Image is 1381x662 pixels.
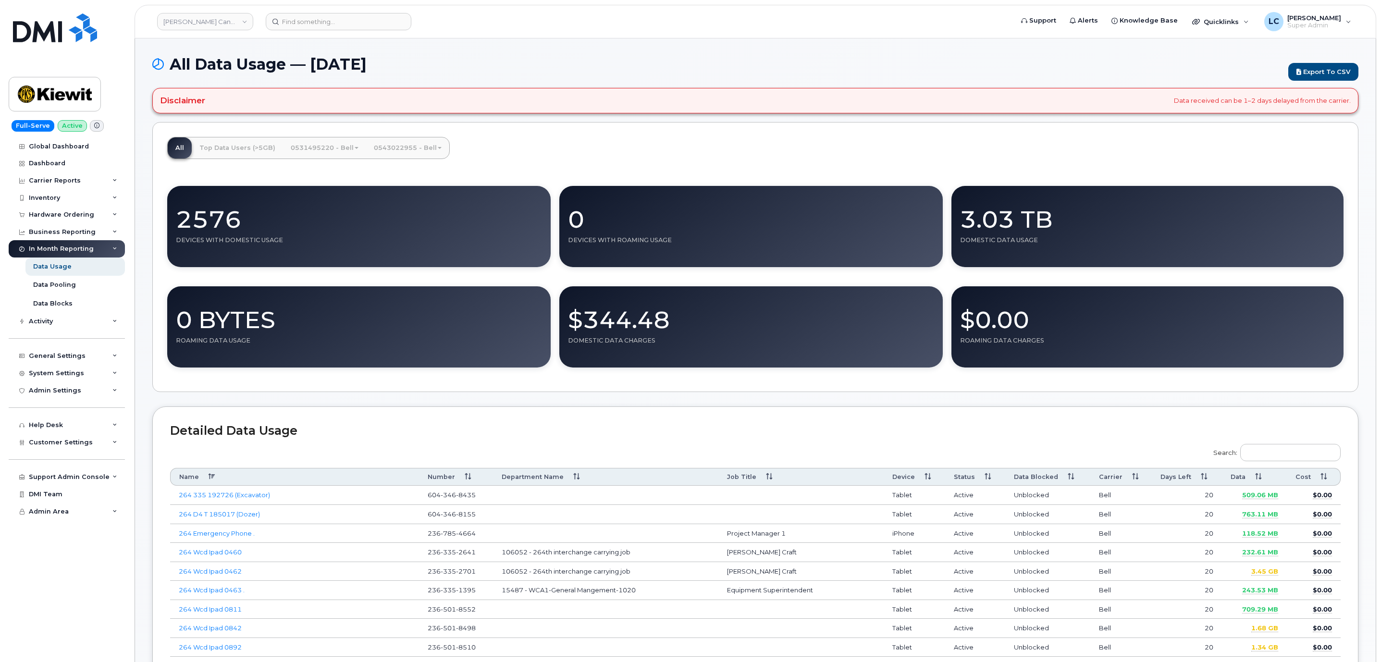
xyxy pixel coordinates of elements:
th: Device: activate to sort column ascending [884,468,945,486]
span: 1395 [456,586,476,594]
span: 346 [441,510,456,518]
input: Search: [1240,444,1341,461]
span: $0.00 [1313,605,1332,613]
span: $0.00 [1313,529,1332,538]
td: Bell [1090,524,1152,543]
h1: All Data Usage — [DATE] [152,56,1283,73]
td: Tablet [884,638,945,657]
td: Active [945,486,1005,505]
span: 236 [428,605,476,613]
a: 264 335 192726 (Excavator) [179,491,270,499]
span: 8510 [456,643,476,651]
td: Tablet [884,581,945,600]
th: Number: activate to sort column ascending [419,468,493,486]
span: 236 [428,529,476,537]
td: 20 [1152,619,1222,638]
td: Unblocked [1005,581,1090,600]
td: Bell [1090,638,1152,657]
td: Active [945,543,1005,562]
span: 604 [428,510,476,518]
td: 20 [1152,562,1222,581]
td: 20 [1152,581,1222,600]
span: 236 [428,643,476,651]
a: 264 D4 T 185017 (Dozer) [179,510,260,518]
td: 106052 - 264th interchange carrying job [493,562,718,581]
span: $0.00 [1313,586,1332,594]
td: Bell [1090,505,1152,524]
td: 20 [1152,600,1222,619]
td: Unblocked [1005,505,1090,524]
td: Unblocked [1005,562,1090,581]
th: Cost: activate to sort column ascending [1287,468,1341,486]
span: 335 [441,548,456,556]
td: Tablet [884,619,945,638]
a: 264 Wcd Ipad 0842 [179,624,242,632]
span: $0.00 [1313,567,1332,576]
span: 509.06 MB [1242,491,1278,499]
td: Tablet [884,600,945,619]
span: 335 [441,567,456,575]
td: 15487 - WCA1-General Mangement-1020 [493,581,718,600]
td: iPhone [884,524,945,543]
a: Top Data Users (>5GB) [192,137,283,159]
td: Active [945,581,1005,600]
span: 604 [428,491,476,499]
a: 264 Wcd Ipad 0811 [179,605,242,613]
td: Unblocked [1005,638,1090,657]
span: 2641 [456,548,476,556]
a: 264 Wcd Ipad 0892 [179,643,242,651]
span: 501 [441,624,456,632]
div: Domestic Data Charges [568,337,934,344]
div: Devices With Domestic Usage [176,236,542,244]
span: 236 [428,567,476,575]
td: 20 [1152,486,1222,505]
th: Days Left: activate to sort column ascending [1152,468,1222,486]
span: 1.34 GB [1251,643,1278,651]
th: Carrier: activate to sort column ascending [1090,468,1152,486]
span: 346 [441,491,456,499]
span: 8155 [456,510,476,518]
span: $0.00 [1313,624,1332,632]
td: Active [945,638,1005,657]
td: Tablet [884,505,945,524]
th: Job Title: activate to sort column ascending [718,468,884,486]
a: 264 Emergency Phone . [179,529,255,537]
th: Data: activate to sort column ascending [1222,468,1287,486]
td: Bell [1090,581,1152,600]
td: Active [945,505,1005,524]
a: All [168,137,192,159]
div: Roaming Data Usage [176,337,542,344]
span: 335 [441,586,456,594]
h2: Detailed Data Usage [170,424,1341,438]
div: $344.48 [568,295,934,337]
th: Status: activate to sort column ascending [945,468,1005,486]
td: Bell [1090,543,1152,562]
td: Unblocked [1005,524,1090,543]
span: $0.00 [1313,491,1332,499]
td: 106052 - 264th interchange carrying job [493,543,718,562]
td: 20 [1152,638,1222,657]
a: 264 Wcd Ipad 0463 . [179,586,245,594]
td: 20 [1152,524,1222,543]
div: $0.00 [960,295,1335,337]
span: 232.61 MB [1242,548,1278,556]
span: $0.00 [1313,643,1332,651]
div: 0 [568,195,934,236]
td: Bell [1090,486,1152,505]
div: 0 Bytes [176,295,542,337]
td: Unblocked [1005,486,1090,505]
a: 264 Wcd Ipad 0460 [179,548,242,556]
span: 763.11 MB [1242,510,1278,518]
span: 501 [441,605,456,613]
th: Data Blocked: activate to sort column ascending [1005,468,1090,486]
a: 0531495220 - Bell [283,137,366,159]
div: Roaming Data Charges [960,337,1335,344]
span: 785 [441,529,456,537]
span: $0.00 [1313,510,1332,518]
td: 20 [1152,543,1222,562]
td: Tablet [884,486,945,505]
td: Bell [1090,562,1152,581]
span: 8435 [456,491,476,499]
div: Domestic Data Usage [960,236,1335,244]
label: Search: [1207,438,1341,465]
